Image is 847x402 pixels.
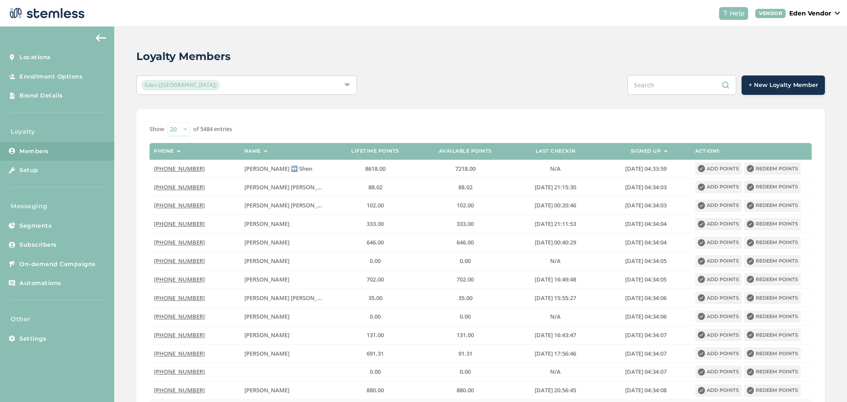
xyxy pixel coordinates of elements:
button: Redeem points [744,329,801,341]
span: [PHONE_NUMBER] [154,201,205,209]
div: VENDOR [755,9,786,18]
button: Redeem points [744,255,801,267]
span: [DATE] 16:43:47 [535,331,576,339]
span: On-demand Campaigns [19,260,96,269]
label: 88.02 [334,184,416,191]
label: (405) 408-1839 [154,202,235,209]
label: Show [150,125,164,134]
label: jerika monea crossland [244,239,326,246]
span: [PHONE_NUMBER] [154,331,205,339]
span: 8618.00 [365,165,386,173]
span: [DATE] 04:34:07 [625,331,667,339]
span: 646.00 [367,238,384,246]
span: [PHONE_NUMBER] [154,368,205,376]
label: Last checkin [536,148,576,154]
label: of 5484 entries [193,125,232,134]
span: 102.00 [457,201,474,209]
span: [PERSON_NAME] [244,386,289,394]
button: Add points [695,162,742,175]
label: Available points [439,148,492,154]
span: 0.00 [370,312,381,320]
label: 333.00 [425,220,506,228]
label: N/A [515,313,596,320]
label: Phone [154,148,174,154]
span: 880.00 [367,386,384,394]
label: 702.00 [425,276,506,283]
label: (918) 289-4314 [154,220,235,228]
label: 35.00 [425,294,506,302]
img: icon-sort-1e1d7615.svg [263,150,268,153]
label: 691.31 [334,350,416,357]
label: 2019-06-19 00:20:46 [515,202,596,209]
span: [PERSON_NAME] [244,238,289,246]
label: (503) 804-9208 [154,165,235,173]
label: joshua bryan hale [244,202,326,209]
iframe: Chat Widget [803,360,847,402]
label: (918) 520-3448 [154,276,235,283]
span: 646.00 [457,238,474,246]
label: 2023-04-18 16:49:48 [515,276,596,283]
span: [PHONE_NUMBER] [154,165,205,173]
span: 0.00 [370,257,381,265]
span: [PHONE_NUMBER] [154,312,205,320]
span: [DATE] 15:55:27 [535,294,576,302]
label: (918) 527-4095 [154,331,235,339]
span: N/A [550,312,561,320]
label: 2024-01-22 04:34:04 [605,239,686,246]
span: [PERSON_NAME] [244,220,289,228]
span: [PERSON_NAME] [244,257,289,265]
label: Name [244,148,261,154]
label: 2024-01-22 04:34:05 [605,257,686,265]
span: 131.00 [367,331,384,339]
span: 35.00 [368,294,382,302]
span: [DATE] 21:11:53 [535,220,576,228]
button: Redeem points [744,218,801,230]
label: 102.00 [334,202,416,209]
span: [PHONE_NUMBER] [154,183,205,191]
span: [DATE] 04:34:07 [625,349,667,357]
span: [DATE] 04:33:59 [625,165,667,173]
button: Add points [695,237,742,249]
p: Eden Vendor [789,9,831,18]
span: 91.31 [458,349,472,357]
img: icon-sort-1e1d7615.svg [663,150,668,153]
button: Add points [695,310,742,323]
label: 91.31 [425,350,506,357]
label: (760) 333-3756 [154,184,235,191]
button: Redeem points [744,347,801,360]
img: icon-sort-1e1d7615.svg [176,150,181,153]
span: [PHONE_NUMBER] [154,386,205,394]
span: 333.00 [457,220,474,228]
label: 131.00 [425,331,506,339]
span: [PERSON_NAME] [PERSON_NAME] [244,294,336,302]
button: Redeem points [744,273,801,286]
span: [PHONE_NUMBER] [154,220,205,228]
span: [PHONE_NUMBER] [154,257,205,265]
label: 131.00 [334,331,416,339]
span: [DATE] 04:34:06 [625,294,667,302]
label: 880.00 [425,387,506,394]
span: [DATE] 16:49:48 [535,275,576,283]
span: Setup [19,166,38,175]
label: Leroy Wilson [244,276,326,283]
label: 35.00 [334,294,416,302]
span: [DATE] 04:34:08 [625,386,667,394]
label: 2024-01-22 04:34:05 [605,276,686,283]
span: 0.00 [460,257,471,265]
label: 702.00 [334,276,416,283]
label: 333.00 [334,220,416,228]
span: 880.00 [457,386,474,394]
label: joe moherly [244,313,326,320]
span: Members [19,147,49,156]
label: (918) 430-6773 [154,257,235,265]
span: [DATE] 04:34:03 [625,183,667,191]
button: Redeem points [744,162,801,175]
label: (918) 402-9463 [154,239,235,246]
label: 2024-10-24 17:56:46 [515,350,596,357]
button: Add points [695,366,742,378]
button: Redeem points [744,310,801,323]
span: 7218.00 [455,165,476,173]
span: 0.00 [460,368,471,376]
span: 691.31 [367,349,384,357]
span: [DATE] 20:56:45 [535,386,576,394]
